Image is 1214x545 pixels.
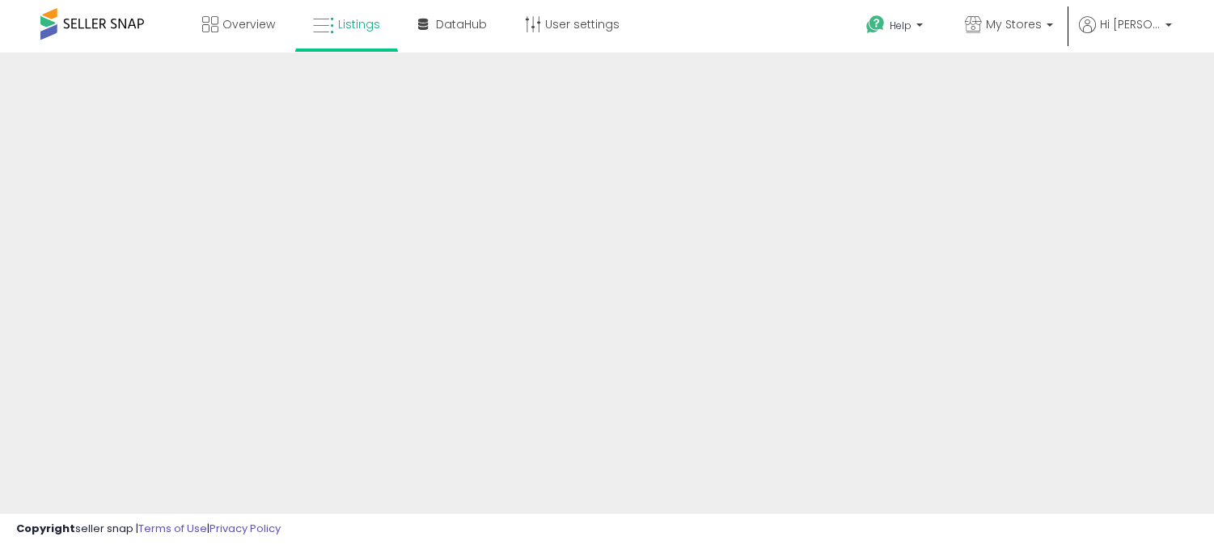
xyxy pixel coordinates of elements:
a: Help [853,2,939,53]
span: Overview [222,16,275,32]
span: My Stores [986,16,1042,32]
span: Hi [PERSON_NAME] [1100,16,1161,32]
strong: Copyright [16,521,75,536]
a: Hi [PERSON_NAME] [1079,16,1172,53]
i: Get Help [865,15,886,35]
span: DataHub [436,16,487,32]
span: Help [890,19,912,32]
a: Privacy Policy [209,521,281,536]
a: Terms of Use [138,521,207,536]
span: Listings [338,16,380,32]
div: seller snap | | [16,522,281,537]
